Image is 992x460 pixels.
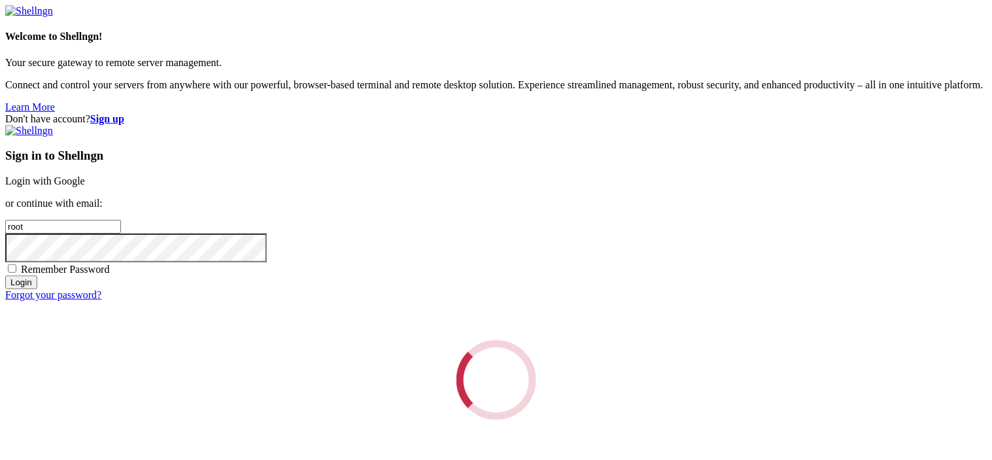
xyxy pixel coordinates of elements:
[5,125,53,137] img: Shellngn
[5,275,37,289] input: Login
[5,220,121,234] input: Email address
[5,198,987,209] p: or continue with email:
[5,57,987,69] p: Your secure gateway to remote server management.
[5,289,101,300] a: Forgot your password?
[5,175,85,186] a: Login with Google
[8,264,16,273] input: Remember Password
[5,113,987,125] div: Don't have account?
[5,149,987,163] h3: Sign in to Shellngn
[90,113,124,124] a: Sign up
[5,79,987,91] p: Connect and control your servers from anywhere with our powerful, browser-based terminal and remo...
[5,101,55,113] a: Learn More
[5,5,53,17] img: Shellngn
[21,264,110,275] span: Remember Password
[449,334,543,427] div: Loading...
[5,31,987,43] h4: Welcome to Shellngn!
